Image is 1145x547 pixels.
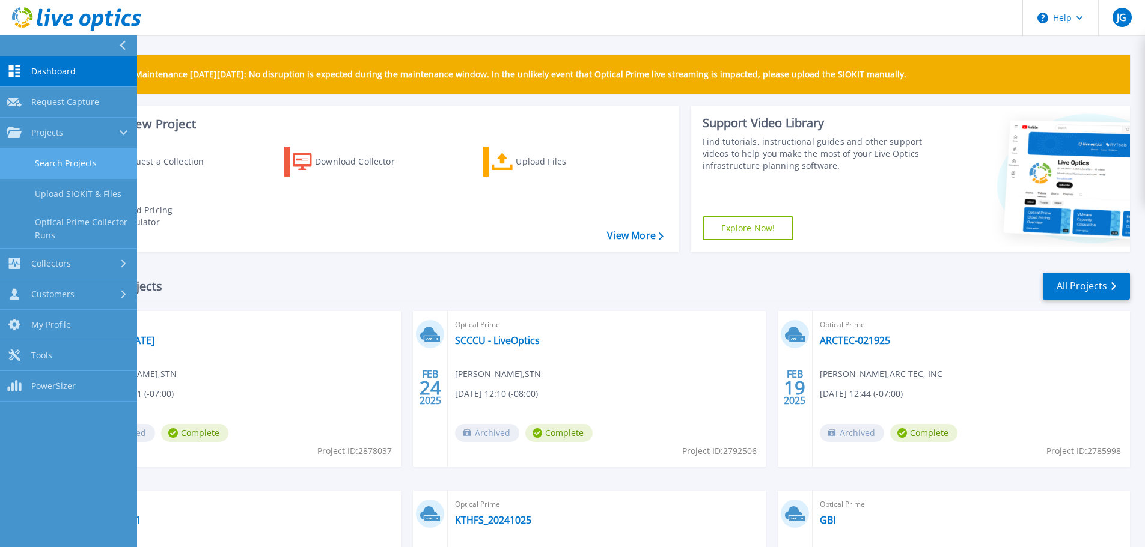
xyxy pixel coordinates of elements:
span: Archived [455,424,519,442]
span: [PERSON_NAME] , STN [455,367,541,381]
span: Customers [31,289,75,300]
div: FEB 2025 [419,366,442,409]
span: Optical Prime [455,318,758,331]
div: Download Collector [315,150,411,174]
span: Projects [31,127,63,138]
span: JG [1117,13,1126,22]
span: Optical Prime [820,498,1123,511]
a: All Projects [1043,273,1130,300]
a: Explore Now! [703,216,794,240]
span: Archived [820,424,884,442]
div: Support Video Library [703,115,927,131]
a: GBI [820,514,835,526]
span: My Profile [31,319,71,330]
span: Project ID: 2792506 [682,444,757,458]
span: 19 [784,382,805,393]
span: Dashboard [31,66,76,77]
a: ARCTEC-021925 [820,334,890,346]
div: FEB 2025 [783,366,806,409]
a: Upload Files [483,147,617,177]
span: [DATE] 12:44 (-07:00) [820,387,903,400]
span: Complete [525,424,593,442]
span: 24 [420,382,441,393]
span: Optical Prime [455,498,758,511]
a: Download Collector [284,147,418,177]
span: Complete [161,424,228,442]
a: KTHFS_20241025 [455,514,531,526]
span: PowerSizer [31,381,76,391]
span: Optical Prime [91,318,394,331]
span: [DATE] 12:10 (-08:00) [455,387,538,400]
a: SCCCU - LiveOptics [455,334,540,346]
p: Scheduled Maintenance [DATE][DATE]: No disruption is expected during the maintenance window. In t... [90,70,906,79]
span: Request Capture [31,97,99,107]
span: Project ID: 2878037 [317,444,392,458]
span: Tools [31,350,52,361]
span: Complete [890,424,957,442]
span: Optical Prime [91,498,394,511]
span: Collectors [31,258,71,269]
div: Cloud Pricing Calculator [118,204,214,228]
a: Request a Collection [85,147,219,177]
span: Optical Prime [820,318,1123,331]
div: Request a Collection [120,150,216,174]
div: Find tutorials, instructional guides and other support videos to help you make the most of your L... [703,136,927,172]
a: View More [607,230,663,241]
span: Project ID: 2785998 [1046,444,1121,458]
h3: Start a New Project [85,118,663,131]
span: [PERSON_NAME] , ARC TEC, INC [820,367,942,381]
div: Upload Files [516,150,612,174]
a: Cloud Pricing Calculator [85,201,219,231]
